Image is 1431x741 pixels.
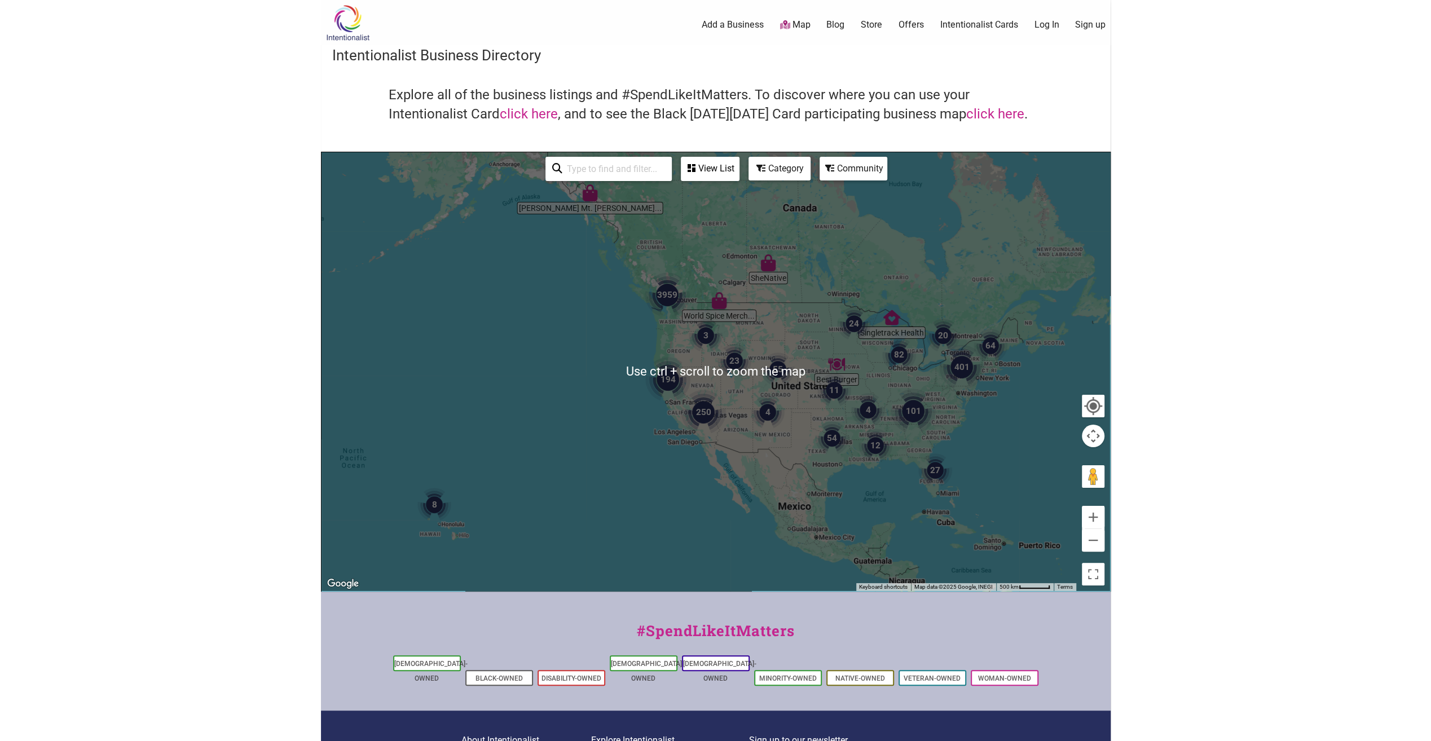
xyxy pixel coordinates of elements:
a: click here [966,106,1024,122]
div: 27 [918,453,952,487]
div: #SpendLikeItMatters [321,620,1111,653]
a: Minority-Owned [759,674,817,682]
a: Open this area in Google Maps (opens a new window) [324,576,362,591]
a: [DEMOGRAPHIC_DATA]-Owned [611,660,684,682]
a: Native-Owned [835,674,885,682]
div: World Spice Merchants [711,292,728,309]
div: Category [750,158,809,179]
div: 8 [417,488,451,522]
button: Zoom in [1082,506,1104,528]
div: 23 [717,344,751,378]
div: Filter by category [748,157,811,180]
div: 401 [939,345,984,390]
button: Map camera controls [1082,425,1104,447]
a: [DEMOGRAPHIC_DATA]-Owned [683,660,756,682]
a: Blog [826,19,844,31]
button: Keyboard shortcuts [859,583,908,591]
div: 3 [689,319,723,352]
a: Map [780,19,810,32]
div: 55 [761,352,795,386]
div: Singletrack Health [883,309,900,326]
div: 11 [817,373,851,407]
div: 250 [681,390,726,435]
h3: Intentionalist Business Directory [332,45,1099,65]
div: 64 [974,329,1007,363]
div: 20 [926,319,960,352]
div: 12 [858,429,892,462]
a: Offers [899,19,924,31]
a: Woman-Owned [978,674,1031,682]
a: Intentionalist Cards [940,19,1018,31]
a: Add a Business [702,19,764,31]
div: 101 [891,389,936,434]
div: 4 [851,393,885,427]
img: Intentionalist [321,5,375,41]
a: [DEMOGRAPHIC_DATA]-Owned [394,660,468,682]
input: Type to find and filter... [562,158,665,180]
div: Tripp's Mt. Juneau Trading Post [582,184,598,201]
a: Disability-Owned [541,674,601,682]
div: SheNative [760,254,777,271]
div: 3959 [645,272,690,317]
div: Best Burger [828,356,845,373]
div: 24 [837,307,871,341]
img: Google [324,576,362,591]
div: Community [821,158,886,179]
a: Sign up [1075,19,1106,31]
button: Map Scale: 500 km per 52 pixels [996,583,1054,591]
div: Filter by Community [820,157,887,180]
button: Your Location [1082,395,1104,417]
span: 500 km [1000,584,1019,590]
div: 194 [645,357,690,402]
a: Terms (opens in new tab) [1057,584,1073,590]
div: 82 [882,338,916,372]
div: Type to search and filter [545,157,672,181]
a: Veteran-Owned [904,674,961,682]
div: View List [682,158,738,179]
a: Log In [1034,19,1059,31]
span: Map data ©2025 Google, INEGI [914,584,993,590]
button: Toggle fullscreen view [1081,562,1106,586]
a: Black-Owned [475,674,523,682]
div: 4 [751,395,785,429]
div: See a list of the visible businesses [681,157,739,181]
button: Zoom out [1082,529,1104,552]
h4: Explore all of the business listings and #SpendLikeItMatters. To discover where you can use your ... [389,86,1043,123]
a: click here [500,106,558,122]
div: 54 [815,421,849,455]
a: Store [861,19,882,31]
button: Drag Pegman onto the map to open Street View [1082,465,1104,488]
